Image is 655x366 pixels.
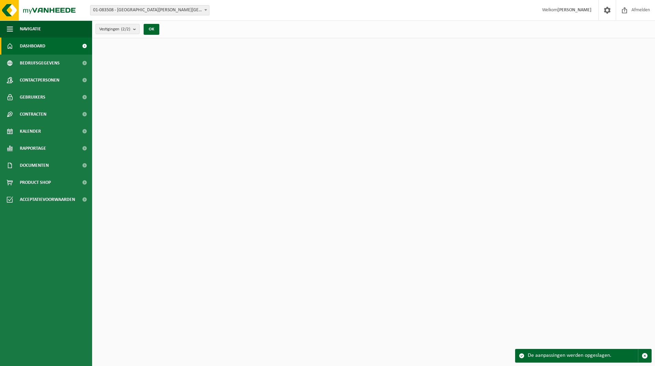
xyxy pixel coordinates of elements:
[20,191,75,208] span: Acceptatievoorwaarden
[20,157,49,174] span: Documenten
[20,174,51,191] span: Product Shop
[20,20,41,38] span: Navigatie
[121,27,130,31] count: (2/2)
[20,38,45,55] span: Dashboard
[20,106,46,123] span: Contracten
[20,72,59,89] span: Contactpersonen
[557,8,592,13] strong: [PERSON_NAME]
[96,24,140,34] button: Vestigingen(2/2)
[528,349,638,362] div: De aanpassingen werden opgeslagen.
[20,55,60,72] span: Bedrijfsgegevens
[144,24,159,35] button: OK
[20,123,41,140] span: Kalender
[20,140,46,157] span: Rapportage
[99,24,130,34] span: Vestigingen
[90,5,209,15] span: 01-083508 - CLAYTON BELGIUM NV - BORNEM
[20,89,45,106] span: Gebruikers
